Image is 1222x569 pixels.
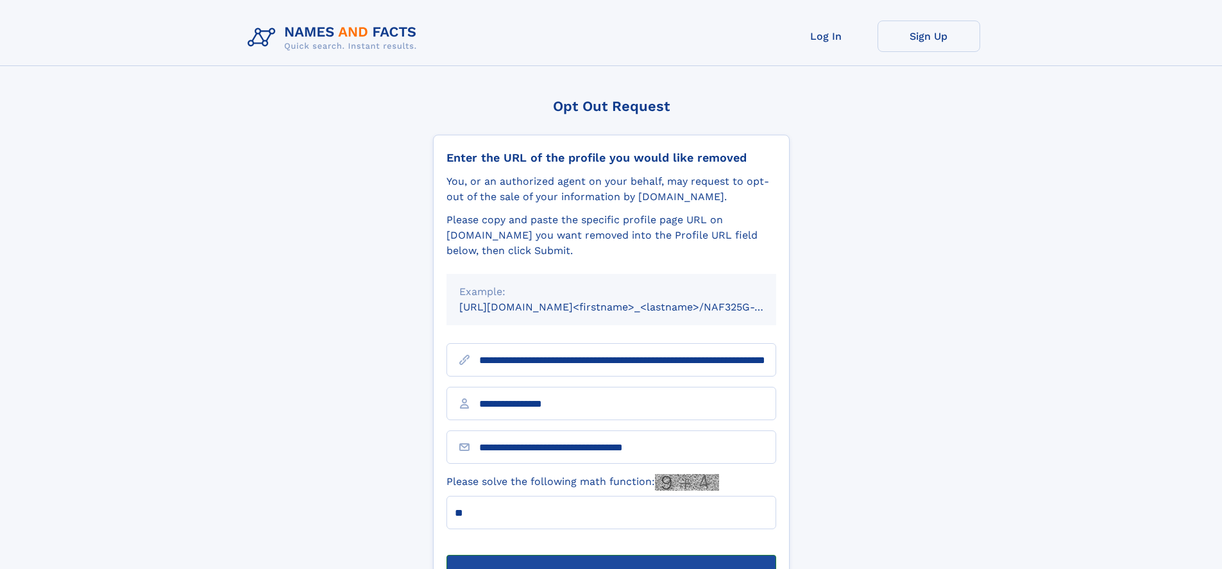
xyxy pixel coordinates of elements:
[446,474,719,491] label: Please solve the following math function:
[242,21,427,55] img: Logo Names and Facts
[446,174,776,205] div: You, or an authorized agent on your behalf, may request to opt-out of the sale of your informatio...
[775,21,878,52] a: Log In
[459,301,801,313] small: [URL][DOMAIN_NAME]<firstname>_<lastname>/NAF325G-xxxxxxxx
[459,284,763,300] div: Example:
[433,98,790,114] div: Opt Out Request
[446,151,776,165] div: Enter the URL of the profile you would like removed
[446,212,776,259] div: Please copy and paste the specific profile page URL on [DOMAIN_NAME] you want removed into the Pr...
[878,21,980,52] a: Sign Up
